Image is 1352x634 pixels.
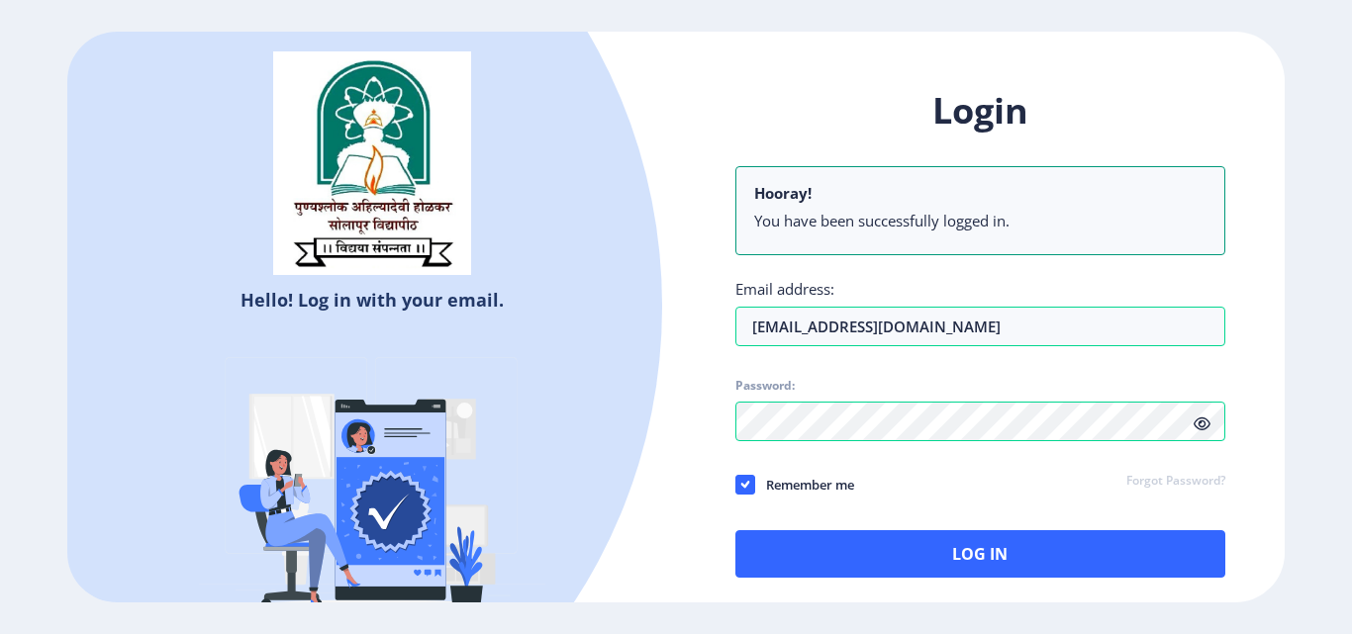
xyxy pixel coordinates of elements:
label: Email address: [735,279,834,299]
span: Remember me [755,473,854,497]
li: You have been successfully logged in. [754,211,1207,230]
h1: Login [735,87,1225,135]
b: Hooray! [754,183,812,203]
label: Password: [735,378,795,394]
input: Email address [735,307,1225,346]
a: Forgot Password? [1126,473,1225,491]
button: Log In [735,530,1225,578]
img: sulogo.png [273,51,471,275]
